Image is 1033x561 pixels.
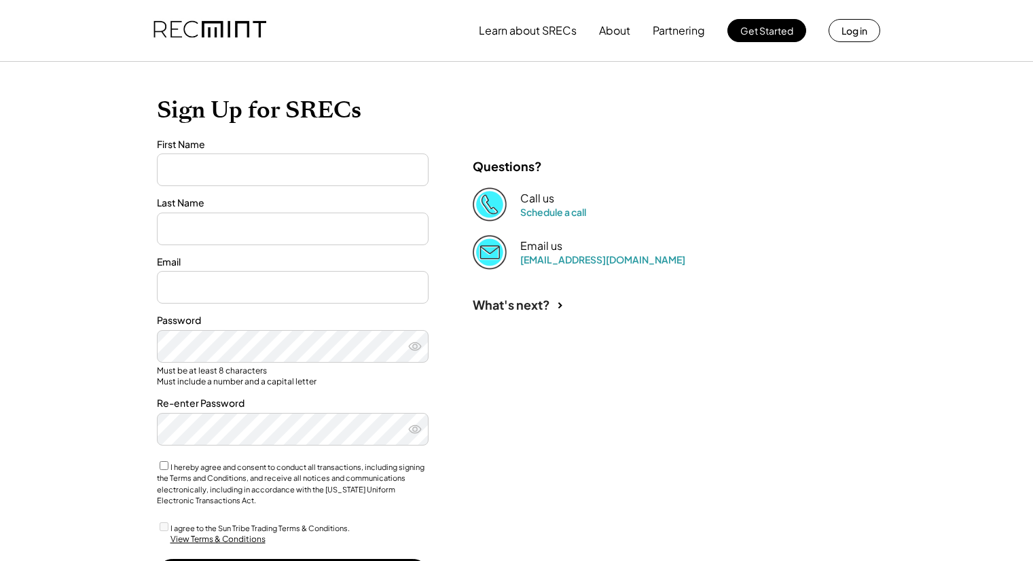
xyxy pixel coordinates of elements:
a: [EMAIL_ADDRESS][DOMAIN_NAME] [520,253,685,266]
button: Log in [829,19,880,42]
button: Partnering [653,17,705,44]
div: Must be at least 8 characters Must include a number and a capital letter [157,365,429,386]
div: What's next? [473,297,550,312]
button: About [599,17,630,44]
a: Schedule a call [520,206,586,218]
div: First Name [157,138,429,151]
div: Questions? [473,158,542,174]
div: Last Name [157,196,429,210]
img: Email%202%403x.png [473,235,507,269]
div: Email us [520,239,562,253]
div: Re-enter Password [157,397,429,410]
button: Learn about SRECs [479,17,577,44]
label: I hereby agree and consent to conduct all transactions, including signing the Terms and Condition... [157,463,424,505]
button: Get Started [727,19,806,42]
img: Phone%20copy%403x.png [473,187,507,221]
div: Call us [520,192,554,206]
div: Email [157,255,429,269]
div: Password [157,314,429,327]
h1: Sign Up for SRECs [157,96,877,124]
label: I agree to the Sun Tribe Trading Terms & Conditions. [170,524,350,532]
img: recmint-logotype%403x.png [153,7,266,54]
div: View Terms & Conditions [170,534,266,545]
